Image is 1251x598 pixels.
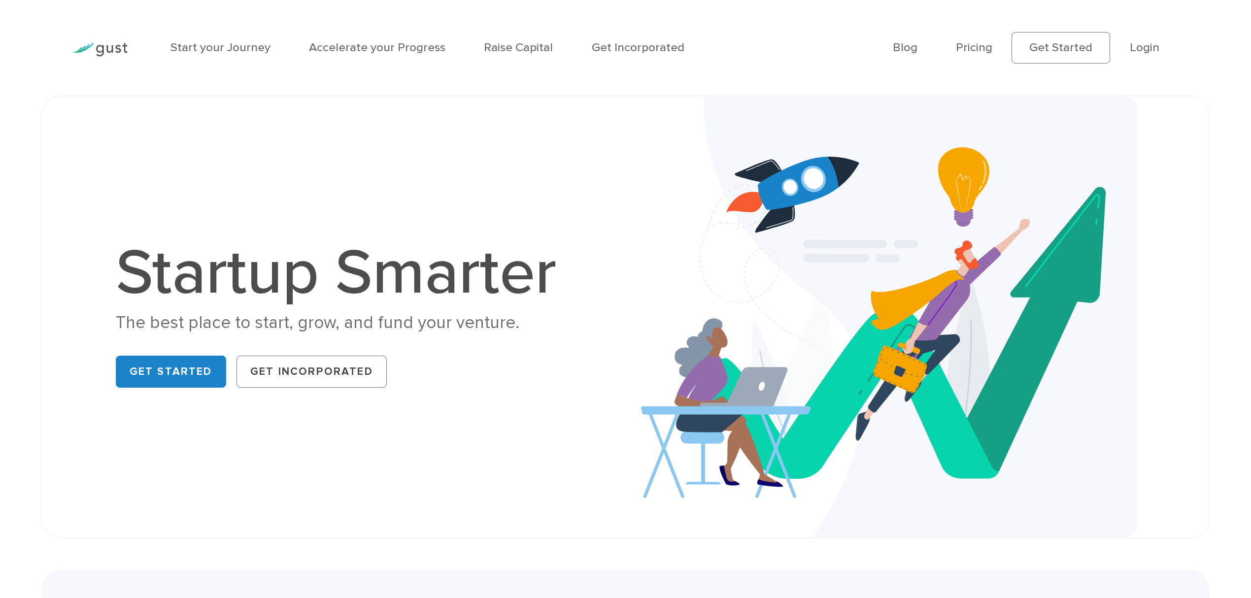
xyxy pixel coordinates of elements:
[116,311,575,334] div: The best place to start, grow, and fund your venture.
[641,96,1137,537] img: Startup Smarter Hero
[309,40,445,55] a: Accelerate your Progress
[116,241,575,305] h1: Startup Smarter
[484,40,553,55] a: Raise Capital
[1130,40,1159,55] a: Login
[893,40,917,55] a: Blog
[170,40,270,55] a: Start your Journey
[592,40,684,55] a: Get Incorporated
[956,40,992,55] a: Pricing
[1012,32,1110,64] a: Get Started
[72,43,128,56] img: Gust Logo
[116,356,226,388] a: Get Started
[237,356,387,388] a: Get Incorporated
